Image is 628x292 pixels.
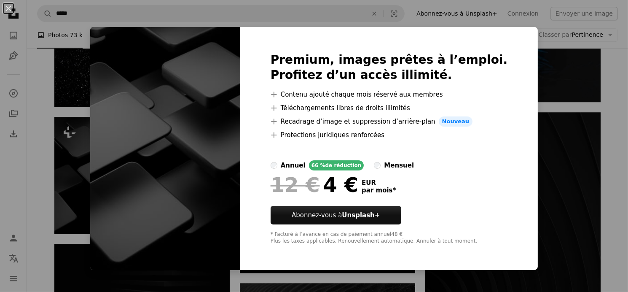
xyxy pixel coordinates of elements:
button: Abonnez-vous àUnsplash+ [271,206,401,224]
li: Protections juridiques renforcées [271,130,508,140]
span: par mois * [362,187,396,194]
strong: Unsplash+ [342,211,380,219]
input: annuel66 %de réduction [271,162,277,169]
div: * Facturé à l’avance en cas de paiement annuel 48 € Plus les taxes applicables. Renouvellement au... [271,231,508,245]
div: mensuel [384,160,414,170]
h2: Premium, images prêtes à l’emploi. Profitez d’un accès illimité. [271,52,508,83]
div: annuel [281,160,306,170]
span: 12 € [271,174,320,196]
li: Téléchargements libres de droits illimités [271,103,508,113]
div: 4 € [271,174,358,196]
input: mensuel [374,162,381,169]
li: Contenu ajouté chaque mois réservé aux membres [271,89,508,100]
span: EUR [362,179,396,187]
li: Recadrage d’image et suppression d’arrière-plan [271,116,508,127]
div: 66 % de réduction [309,160,364,170]
img: premium_photo-1698920493649-b7293aaf547d [90,27,240,270]
span: Nouveau [439,116,472,127]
